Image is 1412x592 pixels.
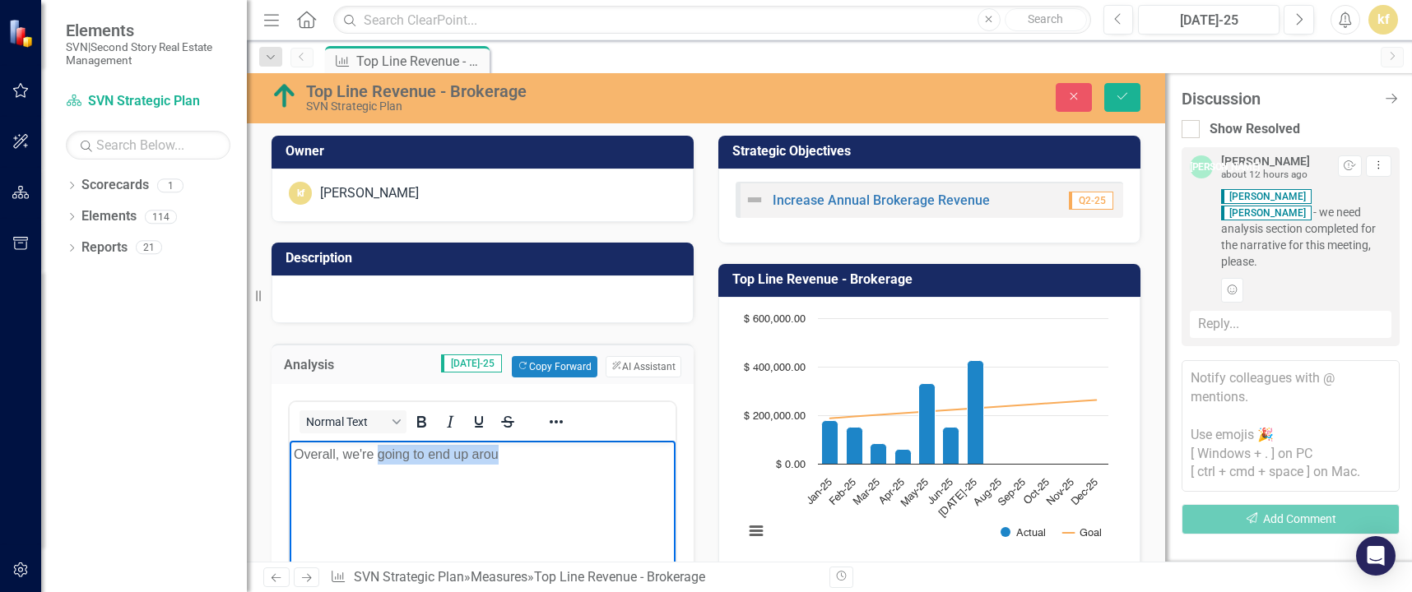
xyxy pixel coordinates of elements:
[306,100,750,113] div: SVN Strategic Plan
[1069,192,1113,210] span: Q2-25
[805,477,834,506] text: Jan-25
[972,477,1003,508] text: Aug-25
[66,92,230,111] a: SVN Strategic Plan
[1070,477,1100,507] text: Dec-25
[871,443,887,464] path: Mar-25, 83,254.89. Actual.
[289,182,312,205] div: kf
[436,410,464,433] button: Italic
[745,520,768,543] button: View chart menu, Chart
[968,360,984,464] path: Jul-25, 425,563.09. Actual.
[828,477,858,507] text: Feb-25
[66,21,230,40] span: Elements
[937,477,980,520] text: [DATE]-25
[822,420,838,464] path: Jan-25, 177,171.51. Actual.
[157,178,183,192] div: 1
[306,82,750,100] div: Top Line Revenue - Brokerage
[852,477,882,507] text: Mar-25
[1368,5,1398,35] button: kf
[330,568,817,587] div: » »
[407,410,435,433] button: Bold
[899,477,931,509] text: May-25
[1063,526,1102,539] button: Show Goal
[732,144,1132,159] h3: Strategic Objectives
[895,449,912,464] path: Apr-25, 60,746.96. Actual.
[773,192,990,208] a: Increase Annual Brokerage Revenue
[1045,477,1075,507] text: Nov-25
[996,477,1028,508] text: Sep-25
[1221,169,1307,180] small: about 12 hours ago
[736,310,1123,557] div: Chart. Highcharts interactive chart.
[732,272,1132,287] h3: Top Line Revenue - Brokerage
[494,410,522,433] button: Strikethrough
[66,131,230,160] input: Search Below...
[1190,155,1213,178] div: [PERSON_NAME]
[877,477,907,506] text: Apr-25
[744,411,806,422] text: $ 200,000.00
[471,569,527,585] a: Measures
[465,410,493,433] button: Underline
[744,314,806,325] text: $ 600,000.00
[736,310,1117,557] svg: Interactive chart
[1022,477,1052,506] text: Oct-25
[1221,206,1312,220] span: [PERSON_NAME]
[1221,187,1391,270] span: - we need analysis section completed for the narrative for this meeting, please.
[534,569,705,585] div: Top Line Revenue - Brokerage
[606,356,681,377] button: AI Assistant
[1005,8,1087,31] button: Search
[81,207,137,226] a: Elements
[306,415,387,428] span: Normal Text
[1001,526,1046,539] button: Show Actual
[1138,5,1280,35] button: [DATE]-25
[512,356,597,377] button: Copy Forward
[847,427,863,464] path: Feb-25, 150,078.62. Actual.
[1356,536,1396,576] div: Open Intercom Messenger
[441,354,502,372] span: [DATE]-25
[8,19,37,48] img: ClearPoint Strategy
[1221,189,1312,204] span: [PERSON_NAME]
[356,51,485,72] div: Top Line Revenue - Brokerage
[320,184,419,203] div: [PERSON_NAME]
[333,6,1090,35] input: Search ClearPoint...
[1190,311,1391,338] div: Reply...
[284,358,352,372] h3: Analysis
[1182,504,1400,534] button: Add Comment
[81,238,128,257] a: Reports
[81,176,149,195] a: Scorecards
[1221,155,1310,168] div: [PERSON_NAME]
[943,427,959,464] path: Jun-25, 149,421.59. Actual.
[66,40,230,67] small: SVN|Second Story Real Estate Management
[745,190,764,210] img: Not Defined
[1210,120,1300,139] div: Show Resolved
[354,569,464,585] a: SVN Strategic Plan
[286,251,685,266] h3: Description
[136,241,162,255] div: 21
[145,210,177,224] div: 114
[286,144,685,159] h3: Owner
[300,410,406,433] button: Block Normal Text
[926,477,955,506] text: Jun-25
[744,363,806,373] text: $ 400,000.00
[542,410,570,433] button: Reveal or hide additional toolbar items
[272,83,298,109] img: Above Target
[919,383,936,464] path: May-25, 330,229.23. Actual.
[1182,90,1375,108] div: Discussion
[1028,12,1063,25] span: Search
[1144,11,1274,30] div: [DATE]-25
[776,460,806,470] text: $ 0.00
